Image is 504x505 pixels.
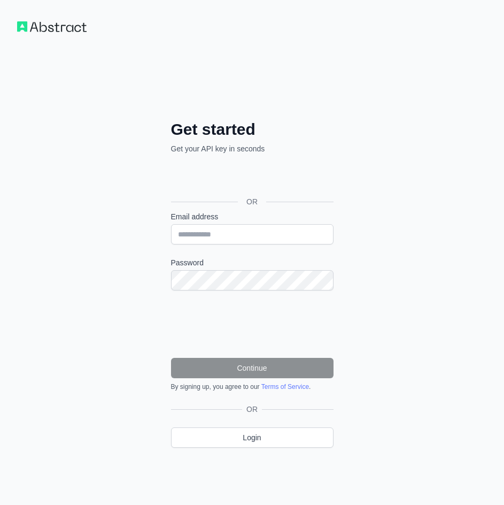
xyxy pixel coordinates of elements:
label: Password [171,257,334,268]
iframe: reCAPTCHA [171,303,334,345]
button: Continue [171,358,334,378]
p: Get your API key in seconds [171,143,334,154]
label: Email address [171,211,334,222]
a: Login [171,427,334,448]
a: Terms of Service [261,383,309,391]
span: OR [242,404,262,415]
iframe: Sign in with Google Button [166,166,337,189]
span: OR [238,196,266,207]
h2: Get started [171,120,334,139]
div: By signing up, you agree to our . [171,382,334,391]
img: Workflow [17,21,87,32]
